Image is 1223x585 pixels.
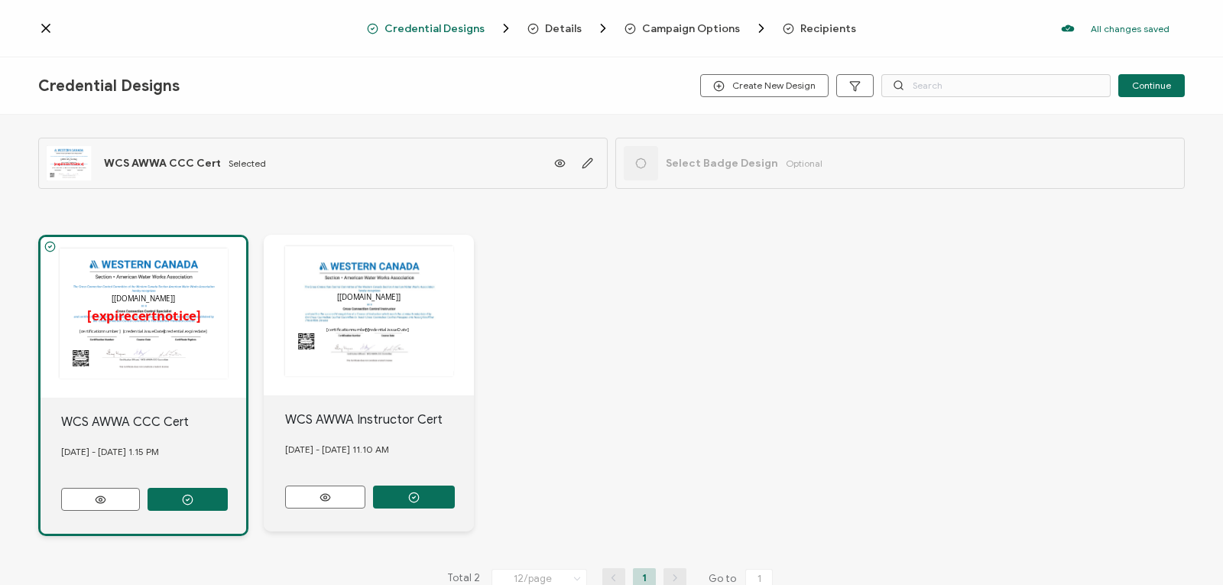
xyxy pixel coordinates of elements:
span: Credential Designs [384,23,485,34]
div: [DATE] - [DATE] 1.15 PM [61,431,246,473]
div: WCS AWWA CCC Cert [61,413,246,431]
span: Details [527,21,611,36]
span: Details [545,23,582,34]
span: Campaign Options [624,21,769,36]
span: Credential Designs [38,76,180,96]
button: Continue [1118,74,1185,97]
div: Breadcrumb [367,21,856,36]
span: Recipients [783,23,856,34]
div: WCS AWWA Instructor Cert [285,411,475,429]
span: Optional [786,158,822,169]
input: Search [881,74,1111,97]
span: Selected [229,158,266,169]
div: [DATE] - [DATE] 11.10 AM [285,429,475,470]
span: WCS AWWA CCC Cert [104,157,221,170]
span: Credential Designs [367,21,514,36]
span: Select Badge Design [666,157,778,170]
span: Create New Design [713,80,816,92]
span: Campaign Options [642,23,740,34]
button: Create New Design [700,74,829,97]
span: Continue [1132,81,1171,90]
p: All changes saved [1091,23,1169,34]
span: Recipients [800,23,856,34]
